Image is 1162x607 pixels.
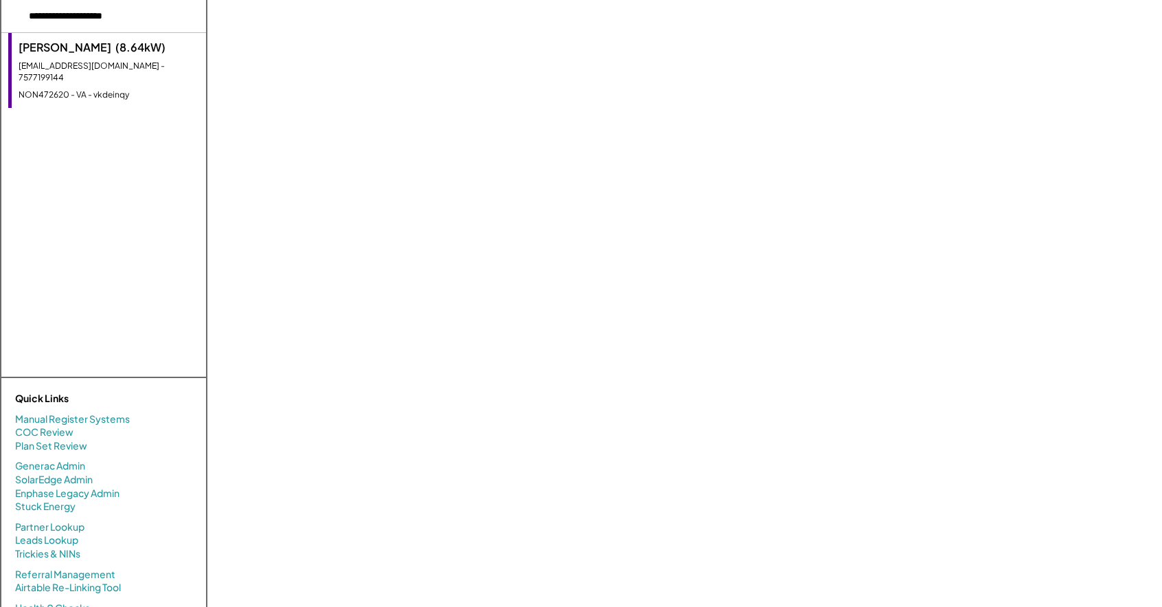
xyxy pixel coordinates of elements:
div: Quick Links [15,392,152,406]
a: Airtable Re-Linking Tool [15,581,121,595]
div: [PERSON_NAME] (8.64kW) [19,40,199,55]
a: Leads Lookup [15,533,78,547]
div: [EMAIL_ADDRESS][DOMAIN_NAME] - 7577199144 [19,60,199,84]
a: Trickies & NINs [15,547,80,561]
a: Referral Management [15,568,115,582]
a: Plan Set Review [15,439,87,453]
a: Manual Register Systems [15,412,130,426]
a: Generac Admin [15,459,85,473]
div: NON472620 - VA - vkdeinqy [19,89,199,101]
a: Enphase Legacy Admin [15,487,119,500]
a: COC Review [15,426,73,439]
a: Stuck Energy [15,500,76,514]
a: Partner Lookup [15,520,84,534]
a: SolarEdge Admin [15,473,93,487]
